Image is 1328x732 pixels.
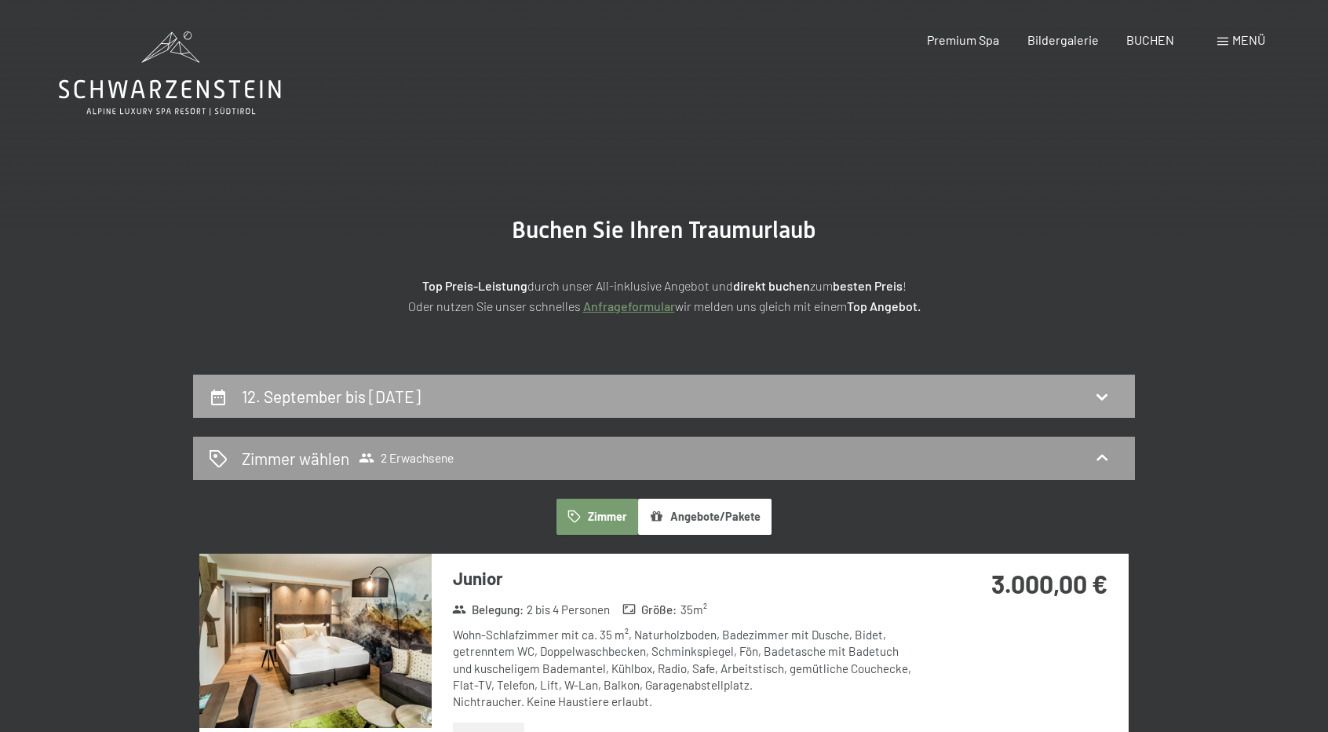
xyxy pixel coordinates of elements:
a: BUCHEN [1126,32,1174,47]
div: Wohn-Schlafzimmer mit ca. 35 m², Naturholzboden, Badezimmer mit Dusche, Bidet, getrenntem WC, Dop... [453,627,920,710]
a: Premium Spa [927,32,999,47]
button: Angebote/Pakete [638,499,772,535]
span: 35 m² [680,602,707,618]
h3: Junior [453,566,920,591]
strong: 3.000,00 € [991,569,1107,598]
span: Buchen Sie Ihren Traumurlaub [512,216,816,243]
span: 2 Erwachsene [359,450,454,466]
strong: besten Preis [833,278,903,293]
p: durch unser All-inklusive Angebot und zum ! Oder nutzen Sie unser schnelles wir melden uns gleich... [272,276,1056,316]
strong: Top Preis-Leistung [422,278,527,293]
a: Bildergalerie [1027,32,1099,47]
strong: Belegung : [452,602,524,618]
span: 2 bis 4 Personen [527,602,610,618]
a: Anfrageformular [583,298,675,313]
strong: Top Angebot. [847,298,921,313]
h2: Zimmer wählen [242,447,349,470]
button: Zimmer [556,499,638,535]
strong: direkt buchen [733,278,810,293]
strong: Größe : [622,602,677,618]
span: Menü [1232,32,1265,47]
h2: 12. September bis [DATE] [242,386,421,406]
img: mss_renderimg.php [199,554,432,728]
